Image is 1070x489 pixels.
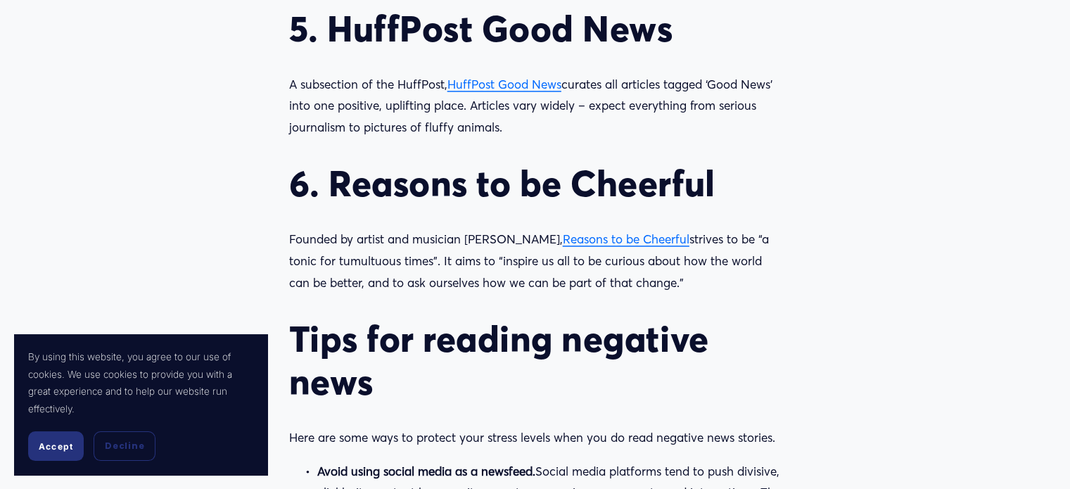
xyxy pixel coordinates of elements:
[289,7,782,50] h2: 5. HuffPost Good News
[14,334,267,475] section: Cookie banner
[39,441,73,452] span: Accept
[289,162,782,205] h2: 6. Reasons to be Cheerful
[563,231,689,246] a: Reasons to be Cheerful
[28,348,253,417] p: By using this website, you agree to our use of cookies. We use cookies to provide you with a grea...
[105,440,144,452] span: Decline
[289,229,782,293] p: Founded by artist and musician [PERSON_NAME], strives to be “a tonic for tumultuous times”. It ai...
[447,77,561,91] a: HuffPost Good News
[94,431,155,461] button: Decline
[289,317,782,403] h2: Tips for reading negative news
[317,464,535,478] strong: Avoid using social media as a newsfeed.
[289,74,782,139] p: A subsection of the HuffPost, curates all articles tagged ‘Good News’ into one positive, upliftin...
[289,427,782,449] p: Here are some ways to protect your stress levels when you do read negative news stories.
[28,431,84,461] button: Accept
